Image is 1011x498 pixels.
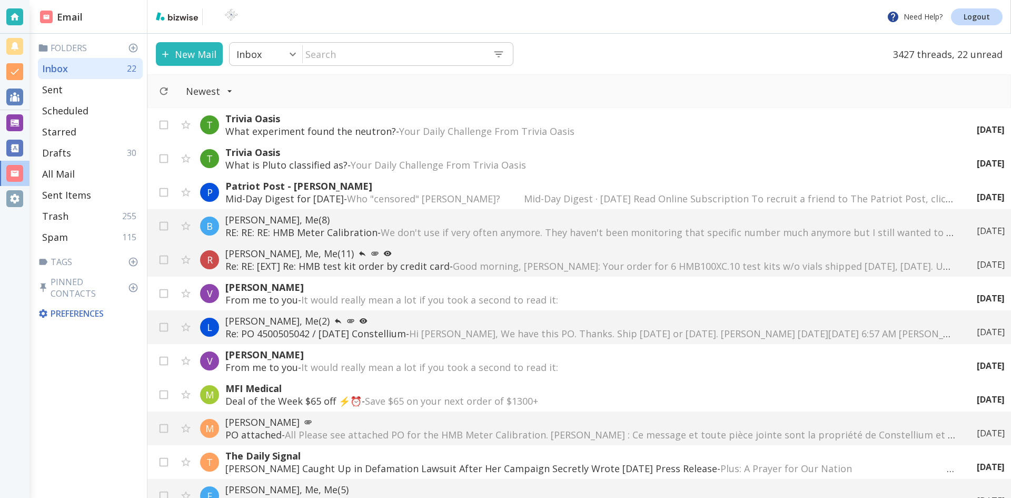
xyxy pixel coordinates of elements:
[206,119,213,131] p: T
[977,427,1005,439] p: [DATE]
[38,184,143,206] div: Sent Items
[225,112,956,125] p: Trivia Oasis
[206,152,213,165] p: T
[225,348,956,361] p: [PERSON_NAME]
[175,80,243,103] button: Filter
[207,355,213,367] p: V
[206,456,213,468] p: T
[351,159,739,171] span: Your Daily Challenge From Trivia Oasis ‌ ‌ ‌ ‌ ‌ ‌ ‌ ‌ ‌ ‌ ‌ ‌ ‌ ‌ ‌ ‌ ‌ ‌ ‌ ‌ ‌ ‌ ‌ ‌ ‌ ‌ ‌ ‌ ‌ ...
[42,168,75,180] p: All Mail
[977,259,1005,270] p: [DATE]
[977,292,1005,304] p: [DATE]
[225,281,956,294] p: [PERSON_NAME]
[225,315,956,327] p: [PERSON_NAME], Me (2)
[225,395,956,407] p: Deal of the Week $65 off ⚡⏰ -
[977,124,1005,135] p: [DATE]
[977,191,1005,203] p: [DATE]
[301,361,745,374] span: It would really mean a lot if you took a second to read it: ‌ ‌ ‌ ‌ ‌ ‌ ‌ ‌ ‌ ‌ ‌ ‌ ‌ ‌ ‌ ‌ ‌ ‌ ‌...
[42,125,76,138] p: Starred
[225,450,956,462] p: The Daily Signal
[122,231,141,243] p: 115
[399,125,788,138] span: Your Daily Challenge From Trivia Oasis ‌ ‌ ‌ ‌ ‌ ‌ ‌ ‌ ‌ ‌ ‌ ‌ ‌ ‌ ‌ ‌ ‌ ‌ ‌ ‌ ‌ ‌ ‌ ‌ ‌ ‌ ‌ ‌ ‌ ...
[225,159,956,171] p: What is Pluto classified as? -
[301,294,745,306] span: It would really mean a lot if you took a second to read it: ‌ ‌ ‌ ‌ ‌ ‌ ‌ ‌ ‌ ‌ ‌ ‌ ‌ ‌ ‌ ‌ ‌ ‌ ‌...
[365,395,754,407] span: Save $65 on your next order of $1300+ ͏ ͏ ͏ ͏ ͏ ͏ ͏ ͏ ͏ ͏ ͏ ͏ ͏ ͏ ͏ ͏ ͏ ͏ ͏ ͏ ͏ ͏ ͏ ͏ ͏ ͏ ͏ ͏ ͏ ͏...
[207,186,213,199] p: P
[225,192,956,205] p: Mid-Day Digest for [DATE] -
[225,483,956,496] p: [PERSON_NAME], Me, Me (5)
[127,63,141,74] p: 22
[225,462,956,475] p: [PERSON_NAME] Caught Up in Defamation Lawsuit After Her Campaign Secretly Wrote [DATE] Press Rele...
[38,227,143,248] div: Spam115
[38,163,143,184] div: All Mail
[225,361,956,374] p: From me to you -
[38,308,141,319] p: Preferences
[225,226,956,239] p: RE: RE: RE: HMB Meter Calibration -
[38,100,143,121] div: Scheduled
[225,382,956,395] p: MFI Medical
[225,260,956,272] p: Re: RE: [EXT] Re: HMB test kit order by credit card -
[207,287,213,300] p: V
[225,125,956,138] p: What experiment found the neutron? -
[225,416,956,428] p: [PERSON_NAME]
[205,422,214,435] p: M
[951,8,1003,25] a: Logout
[38,42,143,54] p: Folders
[38,79,143,100] div: Sent
[127,147,141,159] p: 30
[225,294,956,306] p: From me to you -
[38,142,143,163] div: Drafts30
[887,11,943,23] p: Need Help?
[225,247,956,260] p: [PERSON_NAME], Me, Me (11)
[40,10,83,24] h2: Email
[977,360,1005,372] p: [DATE]
[122,210,141,222] p: 255
[225,180,956,192] p: Patriot Post - [PERSON_NAME]
[207,321,212,334] p: L
[225,146,956,159] p: Trivia Oasis
[206,220,213,232] p: B
[38,121,143,142] div: Starred
[156,42,223,66] button: New Mail
[42,104,88,117] p: Scheduled
[42,210,68,222] p: Trash
[42,147,71,159] p: Drafts
[38,58,143,79] div: Inbox22
[42,189,91,201] p: Sent Items
[42,83,63,96] p: Sent
[207,253,213,266] p: R
[36,304,143,324] div: Preferences
[38,256,143,268] p: Tags
[225,213,956,226] p: [PERSON_NAME], Me (8)
[42,231,68,243] p: Spam
[977,225,1005,237] p: [DATE]
[977,158,1005,169] p: [DATE]
[383,249,392,258] svg: Your most recent message has not been opened yet
[977,326,1005,338] p: [DATE]
[225,327,956,340] p: Re: PO 4500505042 / [DATE] Constellium -
[207,8,255,25] img: BioTech International
[977,394,1005,405] p: [DATE]
[359,317,368,325] svg: Your most recent message has not been opened yet
[236,48,262,61] p: Inbox
[225,428,956,441] p: PO attached -
[40,11,53,23] img: DashboardSidebarEmail.svg
[977,461,1005,473] p: [DATE]
[154,82,173,101] button: Refresh
[42,62,68,75] p: Inbox
[303,43,484,65] input: Search
[205,388,214,401] p: M
[38,206,143,227] div: Trash255
[964,13,990,21] p: Logout
[38,276,143,299] p: Pinned Contacts
[156,12,198,21] img: bizwise
[887,42,1003,66] p: 3427 threads, 22 unread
